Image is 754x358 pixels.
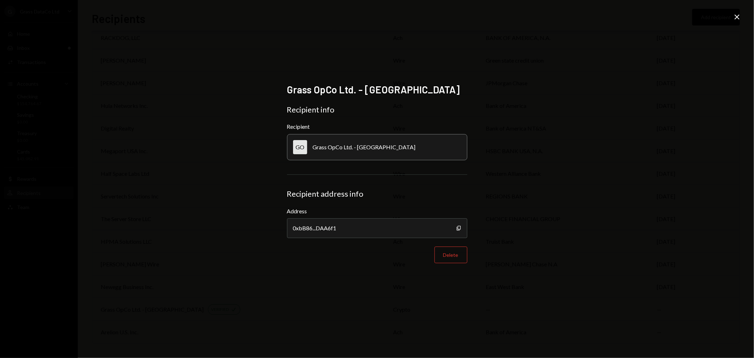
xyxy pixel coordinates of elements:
div: Grass OpCo Ltd. - [GEOGRAPHIC_DATA] [313,144,416,150]
div: Recipient info [287,105,467,115]
div: Recipient address info [287,189,467,199]
h2: Grass OpCo Ltd. - [GEOGRAPHIC_DATA] [287,83,467,97]
label: Address [287,207,467,215]
div: Recipient [287,123,467,130]
button: Delete [434,247,467,263]
div: GO [293,140,307,154]
div: 0xbB86...DAA6f1 [287,218,467,238]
